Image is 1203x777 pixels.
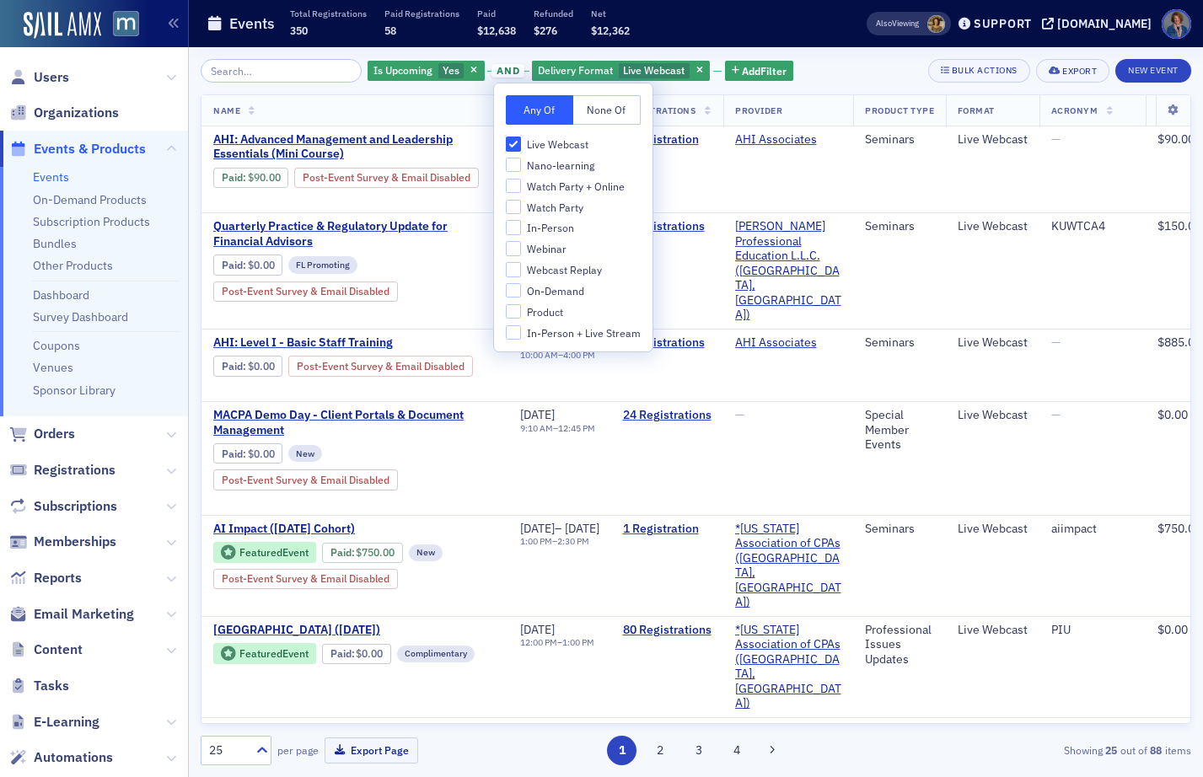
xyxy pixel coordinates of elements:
[330,647,357,660] span: :
[213,335,497,351] a: AHI: Level I - Basic Staff Training
[1157,723,1201,738] span: $150.00
[368,61,485,82] div: Yes
[865,335,934,351] div: Seminars
[201,59,362,83] input: Search…
[538,63,613,77] span: Delivery Format
[222,360,248,372] span: :
[506,137,521,152] input: Live Webcast
[384,24,396,37] span: 58
[213,623,497,638] span: MACPA Town Hall (September 2025)
[1115,59,1191,83] button: New Event
[33,169,69,185] a: Events
[527,180,625,194] span: Watch Party + Online
[735,335,841,351] span: AHI Associates
[409,544,443,561] div: New
[33,236,77,251] a: Bundles
[742,63,787,78] span: Add Filter
[213,623,497,638] a: [GEOGRAPHIC_DATA] ([DATE])
[876,18,919,29] span: Viewing
[322,543,403,563] div: Paid: 1 - $75000
[557,535,589,547] time: 2:30 PM
[330,546,357,559] span: :
[9,713,99,731] a: E-Learning
[506,179,521,194] input: Watch Party + Online
[520,407,555,422] span: [DATE]
[373,63,432,77] span: Is Upcoming
[248,447,275,460] span: $0.00
[1157,335,1201,350] span: $885.00
[213,219,497,249] a: Quarterly Practice & Regulatory Update for Financial Advisors
[563,349,595,361] time: 4:00 PM
[9,461,115,480] a: Registrations
[506,158,521,173] input: Nano-learning
[527,242,567,256] span: Webinar
[506,241,521,256] input: Webinar
[34,640,83,659] span: Content
[520,536,599,547] div: –
[865,623,934,667] div: Professional Issues Updates
[213,281,398,302] div: Post-Event Survey
[1042,18,1157,29] button: [DOMAIN_NAME]
[1147,742,1165,758] strong: 88
[222,259,248,271] span: :
[527,201,583,215] span: Watch Party
[1157,131,1195,147] span: $90.00
[1157,521,1201,536] span: $750.00
[229,13,275,34] h1: Events
[1051,407,1061,422] span: —
[290,8,367,19] p: Total Registrations
[33,287,89,303] a: Dashboard
[958,219,1028,234] div: Live Webcast
[735,132,841,147] span: AHI Associates
[927,15,945,33] span: Laura Swann
[527,326,641,340] span: In-Person + Live Stream
[735,132,817,147] a: AHI Associates
[330,546,352,559] a: Paid
[873,742,1191,758] div: Showing out of items
[527,284,584,298] span: On-Demand
[33,383,115,398] a: Sponsor Library
[9,677,69,695] a: Tasks
[520,521,555,536] span: [DATE]
[213,443,282,464] div: Paid: 24 - $0
[34,605,134,624] span: Email Marketing
[33,309,128,324] a: Survey Dashboard
[248,171,281,184] span: $90.00
[213,168,288,188] div: Paid: 1 - $9000
[520,637,594,648] div: –
[322,644,391,664] div: Paid: 83 - $0
[288,445,322,462] div: New
[1057,16,1152,31] div: [DOMAIN_NAME]
[506,158,641,173] label: Nano-learning
[1157,622,1188,637] span: $0.00
[1115,62,1191,77] a: New Event
[506,241,641,256] label: Webinar
[9,140,146,158] a: Events & Products
[213,542,316,563] div: Featured Event
[532,61,710,82] div: Live Webcast
[34,533,116,551] span: Memberships
[506,200,641,215] label: Watch Party
[527,158,594,173] span: Nano-learning
[34,677,69,695] span: Tasks
[958,335,1028,351] div: Live Webcast
[646,736,675,765] button: 2
[9,640,83,659] a: Content
[735,623,841,711] a: *[US_STATE] Association of CPAs ([GEOGRAPHIC_DATA], [GEOGRAPHIC_DATA])
[506,283,641,298] label: On-Demand
[527,305,563,319] span: Product
[623,335,712,351] a: 0 Registrations
[506,304,641,319] label: Product
[9,533,116,551] a: Memberships
[213,255,282,275] div: Paid: 0 - $0
[506,220,521,235] input: In-Person
[443,63,459,77] span: Yes
[1062,67,1097,76] div: Export
[865,219,934,234] div: Seminars
[477,8,516,19] p: Paid
[330,647,352,660] a: Paid
[9,497,117,516] a: Subscriptions
[209,742,246,759] div: 25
